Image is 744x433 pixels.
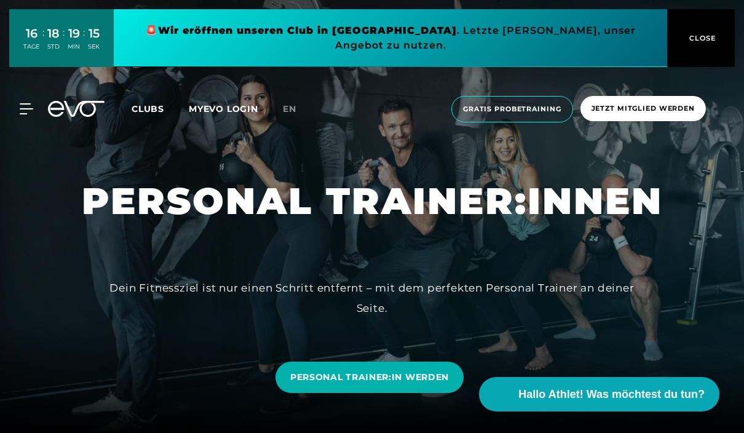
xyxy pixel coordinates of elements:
a: Gratis Probetraining [448,96,577,122]
div: MIN [68,42,80,51]
div: TAGE [23,42,39,51]
div: 18 [47,25,60,42]
div: 15 [88,25,100,42]
a: MYEVO LOGIN [189,103,258,114]
button: CLOSE [667,9,735,67]
div: : [83,26,85,58]
div: 19 [68,25,80,42]
span: Jetzt Mitglied werden [592,103,695,114]
span: en [283,103,296,114]
div: SEK [88,42,100,51]
a: Jetzt Mitglied werden [577,96,710,122]
span: Gratis Probetraining [463,104,561,114]
span: Hallo Athlet! Was möchtest du tun? [518,386,705,403]
span: CLOSE [686,33,716,44]
span: Clubs [132,103,164,114]
h1: PERSONAL TRAINER:INNEN [82,177,663,225]
button: Hallo Athlet! Was möchtest du tun? [479,377,719,411]
a: PERSONAL TRAINER:IN WERDEN [275,362,464,393]
div: Dein Fitnessziel ist nur einen Schritt entfernt – mit dem perfekten Personal Trainer an deiner Se... [95,278,649,318]
a: Clubs [132,103,189,114]
div: 16 [23,25,39,42]
div: : [42,26,44,58]
span: PERSONAL TRAINER:IN WERDEN [290,371,449,384]
div: : [63,26,65,58]
a: en [283,102,311,116]
div: STD [47,42,60,51]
